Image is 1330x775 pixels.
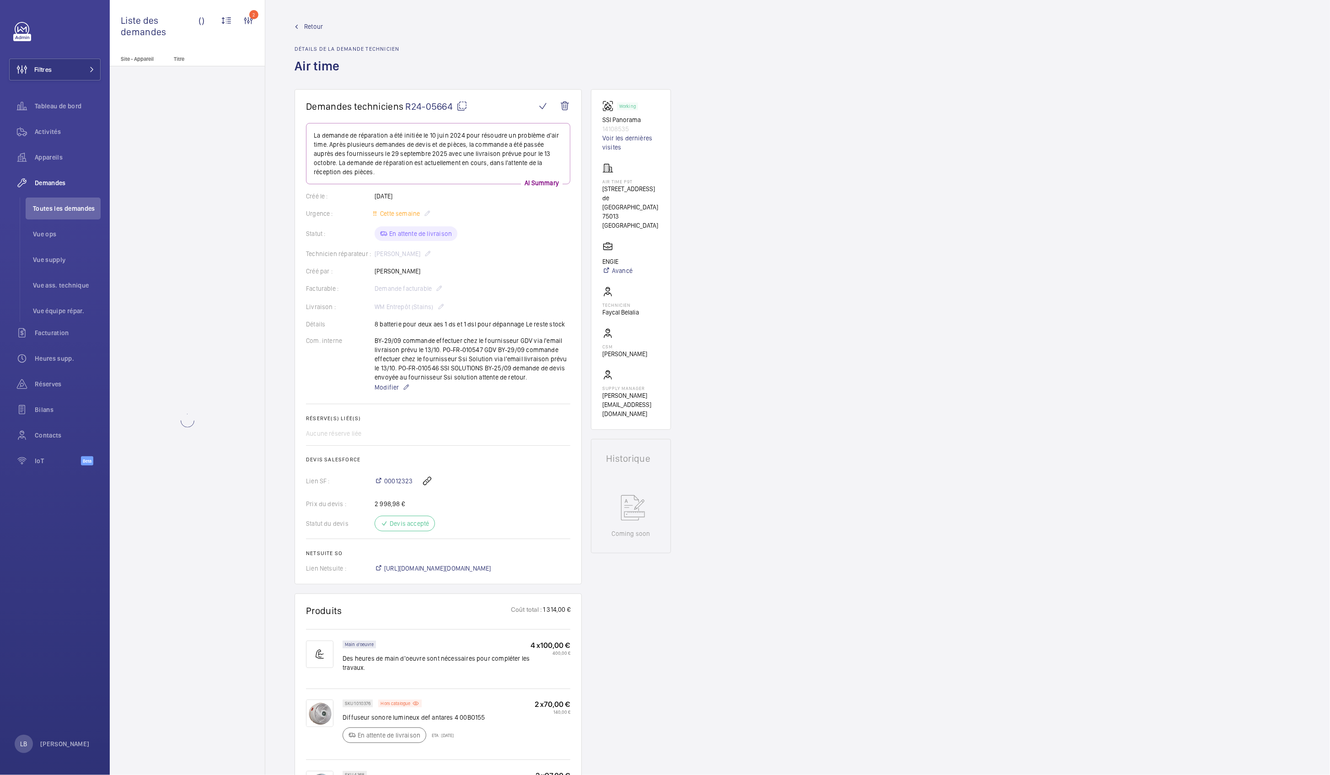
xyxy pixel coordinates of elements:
[306,641,333,668] img: muscle-sm.svg
[602,308,639,317] p: Faycal Belalia
[306,456,570,463] h2: Devis Salesforce
[384,476,413,486] span: 00012323
[34,65,52,74] span: Filtres
[9,59,101,80] button: Filtres
[295,46,399,52] h2: Détails de la demande technicien
[606,454,656,463] h1: Historique
[174,56,234,62] p: Titre
[602,101,617,112] img: fire_alarm.svg
[511,605,542,616] p: Coût total :
[602,302,639,308] p: Technicien
[611,529,650,538] p: Coming soon
[33,255,101,264] span: Vue supply
[531,641,570,650] p: 4 x 100,00 €
[314,131,563,176] p: La demande de réparation a été initiée le 10 juin 2024 pour résoudre un problème d'air time. Aprè...
[602,385,660,391] p: Supply manager
[535,709,570,715] p: 140,00 €
[33,230,101,239] span: Vue ops
[295,58,399,89] h1: Air time
[375,564,491,573] a: [URL][DOMAIN_NAME][DOMAIN_NAME]
[375,383,399,392] span: Modifier
[35,405,101,414] span: Bilans
[381,702,410,705] p: Hors catalogue
[375,476,413,486] a: 00012323
[345,702,370,705] p: SKU 1010376
[535,700,570,709] p: 2 x 70,00 €
[35,328,101,337] span: Facturation
[602,179,660,184] p: AIR TIME P9T
[304,22,323,31] span: Retour
[405,101,467,112] span: R24-05664
[426,732,454,738] p: ETA : [DATE]
[81,456,93,465] span: Beta
[33,306,101,315] span: Vue équipe répar.
[33,204,101,213] span: Toutes les demandes
[358,731,420,740] p: En attente de livraison
[35,354,101,363] span: Heures supp.
[306,101,403,112] span: Demandes techniciens
[121,15,198,37] span: Liste des demandes
[306,415,570,422] h2: Réserve(s) liée(s)
[110,56,170,62] p: Site - Appareil
[33,281,101,290] span: Vue ass. technique
[343,713,485,722] p: Diffuseur sonore lumineux def antares 4 00BO155
[35,127,101,136] span: Activités
[602,115,660,124] p: SSI Panorama
[35,153,101,162] span: Appareils
[602,266,633,275] a: Avancé
[619,105,636,108] p: Working
[35,178,101,187] span: Demandes
[602,184,660,212] p: [STREET_ADDRESS] de [GEOGRAPHIC_DATA]
[542,605,570,616] p: 1 314,00 €
[384,564,491,573] span: [URL][DOMAIN_NAME][DOMAIN_NAME]
[35,102,101,111] span: Tableau de bord
[343,654,531,672] p: Des heures de main d'oeuvre sont nécessaires pour compléter les travaux.
[35,431,101,440] span: Contacts
[35,456,81,465] span: IoT
[602,134,660,152] a: Voir les dernières visites
[35,379,101,389] span: Réserves
[20,739,27,748] p: LB
[602,391,660,418] p: [PERSON_NAME][EMAIL_ADDRESS][DOMAIN_NAME]
[306,550,570,556] h2: Netsuite SO
[602,212,660,230] p: 75013 [GEOGRAPHIC_DATA]
[602,124,660,134] p: 14108535
[306,700,333,727] img: mNH8bpF3Q4nOaWJK8jhTrP_sFJ8iMw-bXrSvY_mJLmWrwSen.png
[602,349,647,358] p: [PERSON_NAME]
[521,178,563,187] p: AI Summary
[602,344,647,349] p: CSM
[602,257,633,266] p: ENGIE
[306,605,342,616] h1: Produits
[531,650,570,656] p: 400,00 €
[40,739,90,748] p: [PERSON_NAME]
[345,643,374,646] p: Main d'oeuvre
